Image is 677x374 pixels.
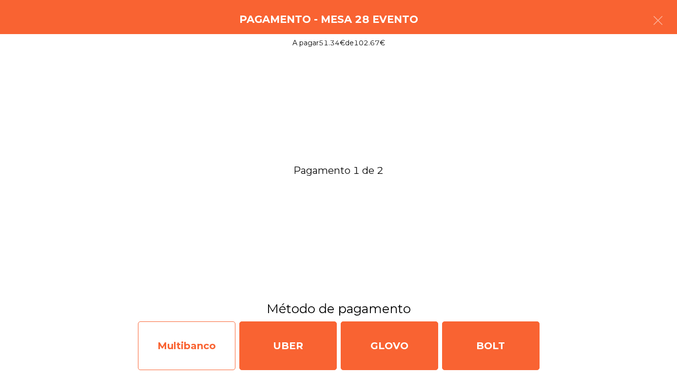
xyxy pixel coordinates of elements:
span: de [345,38,354,47]
h3: Método de pagamento [7,300,670,318]
span: Pagamento 1 de 2 [12,161,665,180]
div: Multibanco [138,321,235,370]
div: UBER [239,321,337,370]
div: BOLT [442,321,540,370]
span: 51.34€ [319,38,345,47]
h4: Pagamento - Mesa 28 Evento [239,12,418,27]
span: 102.67€ [354,38,385,47]
div: GLOVO [341,321,438,370]
span: A pagar [292,38,319,47]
